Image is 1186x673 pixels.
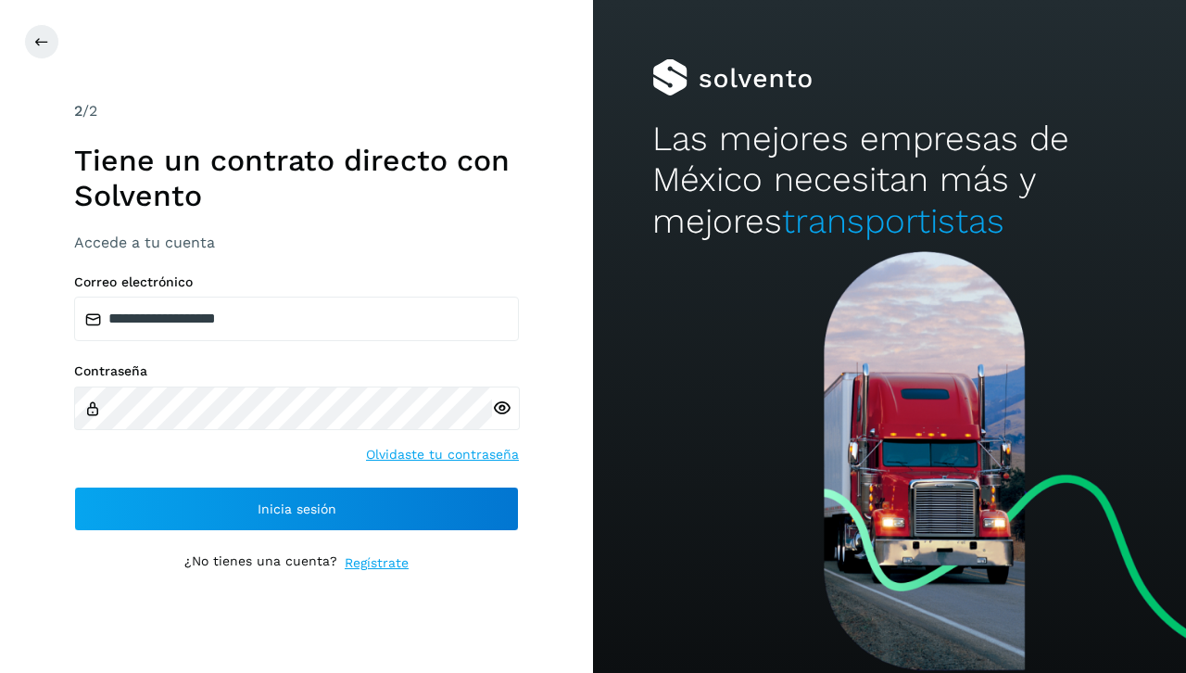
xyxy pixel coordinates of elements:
[74,143,519,214] h1: Tiene un contrato directo con Solvento
[258,502,336,515] span: Inicia sesión
[74,487,519,531] button: Inicia sesión
[782,201,1004,241] span: transportistas
[652,119,1127,242] h2: Las mejores empresas de México necesitan más y mejores
[74,100,519,122] div: /2
[184,553,337,573] p: ¿No tienes una cuenta?
[74,102,82,120] span: 2
[74,274,519,290] label: Correo electrónico
[366,445,519,464] a: Olvidaste tu contraseña
[345,553,409,573] a: Regístrate
[74,234,519,251] h3: Accede a tu cuenta
[74,363,519,379] label: Contraseña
